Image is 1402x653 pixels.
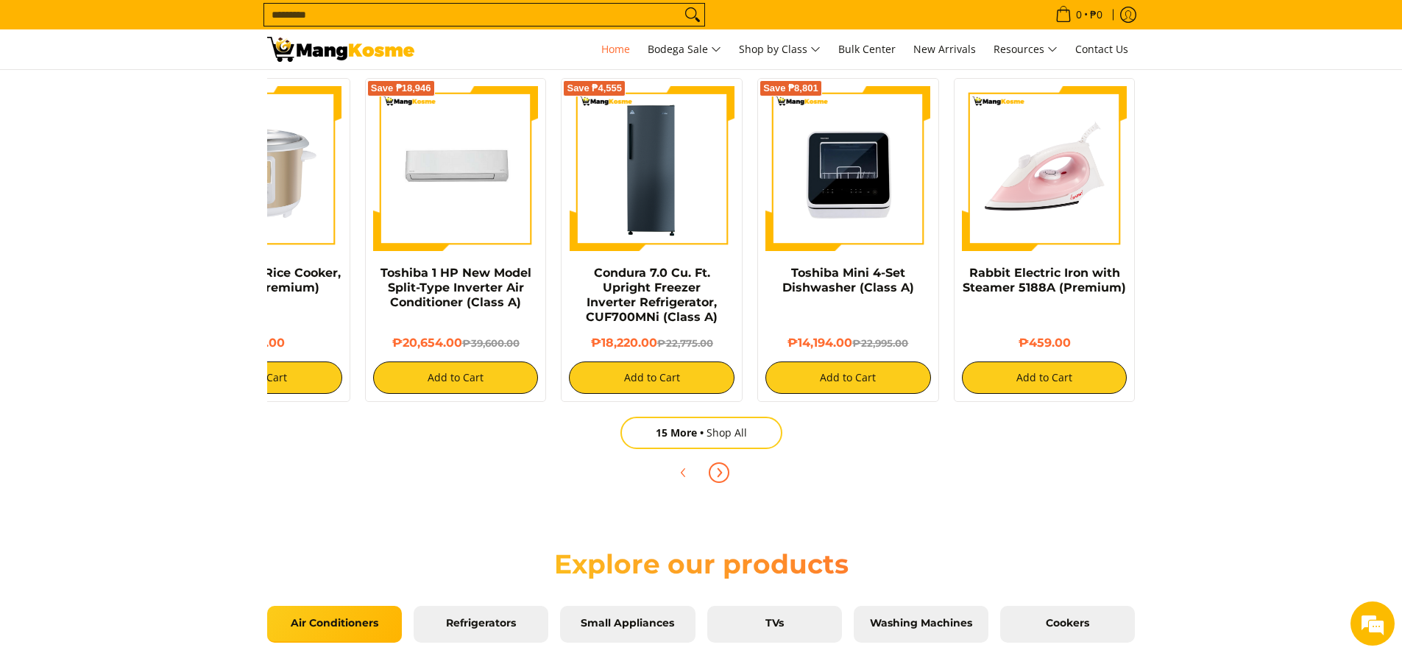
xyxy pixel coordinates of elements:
span: Save ₱4,555 [567,84,622,93]
span: We're online! [85,186,203,334]
button: Next [703,456,735,489]
div: Chat with us now [77,82,247,102]
a: Toshiba 1 HP New Model Split-Type Inverter Air Conditioner (Class A) [380,266,531,309]
span: ₱0 [1088,10,1105,20]
span: Bodega Sale [648,40,721,59]
span: Refrigerators [425,617,537,630]
nav: Main Menu [429,29,1136,69]
span: TVs [718,617,831,630]
a: Air Conditioners [267,606,402,643]
button: Add to Cart [569,361,734,394]
del: ₱39,600.00 [462,337,520,349]
a: Condura 7.0 Cu. Ft. Upright Freezer Inverter Refrigerator, CUF700MNi (Class A) [586,266,718,324]
span: 15 More [656,426,707,440]
span: Home [601,42,630,56]
img: Toshiba 1 HP New Model Split-Type Inverter Air Conditioner (Class A) [373,86,539,252]
a: Washing Machines [854,606,988,643]
span: Cookers [1011,617,1124,630]
span: Air Conditioners [278,617,391,630]
a: Resources [986,29,1065,69]
a: Small Appliances [560,606,695,643]
textarea: Type your message and hit 'Enter' [7,402,280,453]
span: New Arrivals [913,42,976,56]
a: New Arrivals [906,29,983,69]
h6: ₱14,194.00 [765,336,931,350]
a: Shop by Class [732,29,828,69]
button: Add to Cart [962,361,1127,394]
span: Washing Machines [865,617,977,630]
img: Mang Kosme: Your Home Appliances Warehouse Sale Partner! [267,37,414,62]
span: Resources [994,40,1058,59]
a: Rabbit Electric Iron with Steamer 5188A (Premium) [963,266,1126,294]
span: • [1051,7,1107,23]
img: Toshiba Mini 4-Set Dishwasher (Class A) [765,86,931,252]
a: Cookers [1000,606,1135,643]
span: Save ₱8,801 [763,84,818,93]
span: Save ₱18,946 [371,84,431,93]
button: Add to Cart [765,361,931,394]
a: Bulk Center [831,29,903,69]
img: Condura 7.0 Cu. Ft. Upright Freezer Inverter Refrigerator, CUF700MNi (Class A) [569,86,734,252]
div: Minimize live chat window [241,7,277,43]
span: Contact Us [1075,42,1128,56]
del: ₱22,775.00 [657,337,713,349]
h6: ₱20,654.00 [373,336,539,350]
del: ₱22,995.00 [852,337,908,349]
h6: ₱459.00 [962,336,1127,350]
h6: ₱18,220.00 [569,336,734,350]
span: Bulk Center [838,42,896,56]
button: Previous [668,456,700,489]
h2: Explore our products [488,548,915,581]
a: 15 MoreShop All [620,417,782,449]
a: Contact Us [1068,29,1136,69]
span: Shop by Class [739,40,821,59]
button: Search [681,4,704,26]
a: Refrigerators [414,606,548,643]
a: Toshiba Mini 4-Set Dishwasher (Class A) [782,266,914,294]
span: Small Appliances [571,617,684,630]
span: 0 [1074,10,1084,20]
a: Home [594,29,637,69]
img: https://mangkosme.com/products/rabbit-eletric-iron-with-steamer-5188a-class-a [962,86,1127,252]
a: Bodega Sale [640,29,729,69]
button: Add to Cart [373,361,539,394]
a: TVs [707,606,842,643]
